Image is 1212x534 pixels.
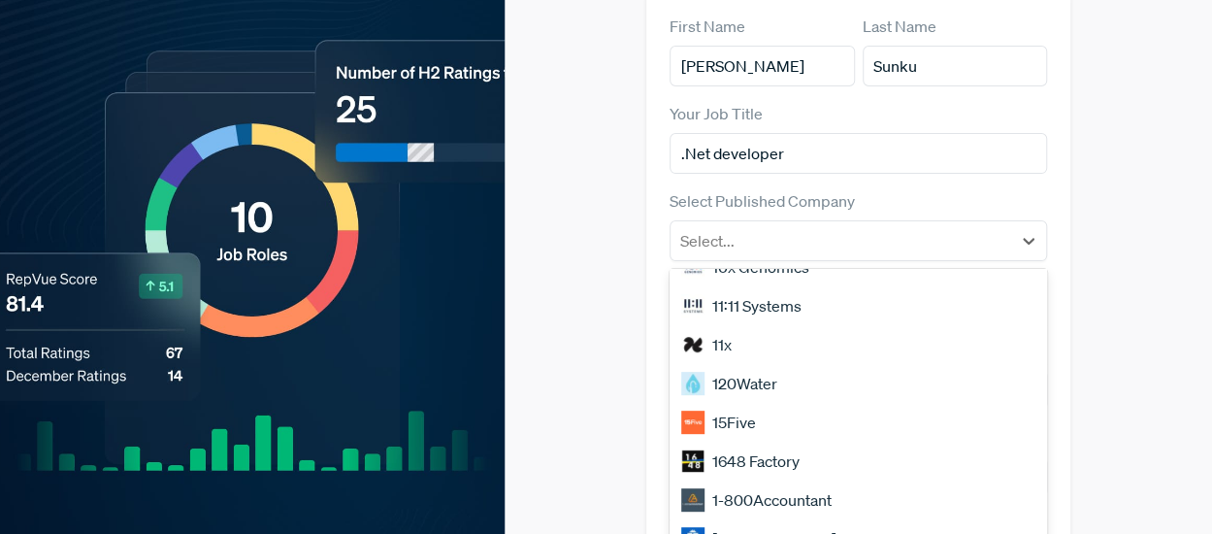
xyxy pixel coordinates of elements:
img: 11:11 Systems [681,294,704,317]
div: 11:11 Systems [670,286,1047,325]
div: 11x [670,325,1047,364]
div: 1648 Factory [670,442,1047,481]
input: First Name [670,46,855,86]
img: 120Water [681,372,704,395]
img: 11x [681,333,704,356]
img: 15Five [681,411,704,434]
label: Select Published Company [670,189,855,213]
input: Last Name [863,46,1048,86]
div: 15Five [670,403,1047,442]
div: 1-800Accountant [670,481,1047,519]
img: 1648 Factory [681,450,704,473]
img: 1-800Accountant [681,488,704,512]
label: First Name [670,15,745,38]
label: Your Job Title [670,102,763,125]
input: Title [670,133,1047,174]
div: 120Water [670,364,1047,403]
label: Last Name [863,15,936,38]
